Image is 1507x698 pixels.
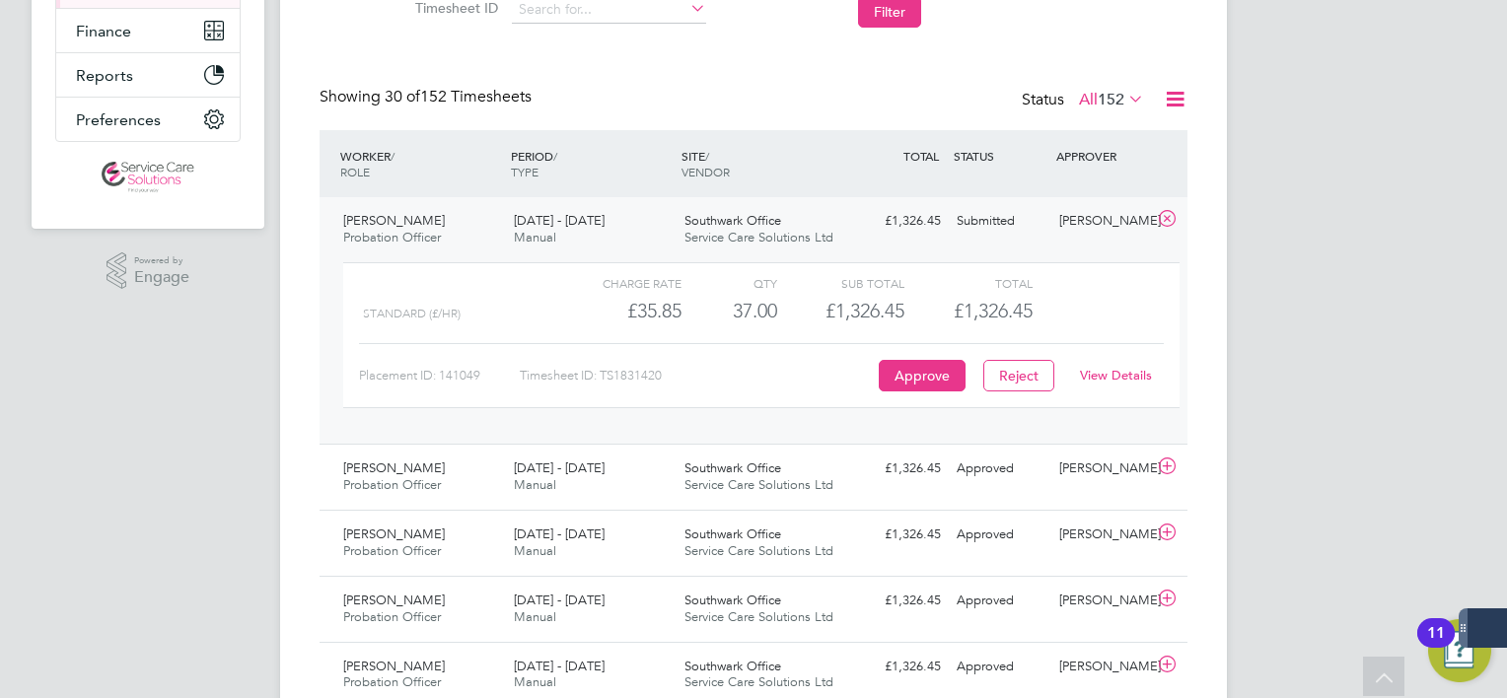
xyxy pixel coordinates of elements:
div: Charge rate [554,271,682,295]
button: Open Resource Center, 11 new notifications [1428,619,1491,682]
span: £1,326.45 [954,299,1033,322]
div: £1,326.45 [846,651,949,683]
span: 30 of [385,87,420,106]
div: QTY [682,271,777,295]
span: [PERSON_NAME] [343,658,445,674]
span: / [705,148,709,164]
label: All [1079,90,1144,109]
span: Reports [76,66,133,85]
a: Powered byEngage [107,252,190,290]
span: / [391,148,395,164]
div: STATUS [949,138,1051,174]
div: £1,326.45 [777,295,904,327]
span: Probation Officer [343,542,441,559]
div: [PERSON_NAME] [1051,453,1154,485]
span: Service Care Solutions Ltd [684,542,833,559]
div: SITE [677,138,847,189]
span: Southwark Office [684,525,781,542]
div: Approved [949,519,1051,551]
div: Approved [949,585,1051,617]
img: servicecare-logo-retina.png [102,162,194,193]
span: [DATE] - [DATE] [514,459,605,476]
div: Submitted [949,205,1051,238]
div: £1,326.45 [846,205,949,238]
div: Showing [320,87,536,107]
a: Go to home page [55,162,241,193]
div: 37.00 [682,295,777,327]
span: [DATE] - [DATE] [514,658,605,674]
span: [PERSON_NAME] [343,212,445,229]
span: Southwark Office [684,212,781,229]
div: £1,326.45 [846,453,949,485]
span: Manual [514,476,556,493]
div: Approved [949,651,1051,683]
span: [PERSON_NAME] [343,592,445,608]
div: £35.85 [554,295,682,327]
span: Engage [134,269,189,286]
span: Southwark Office [684,658,781,674]
span: Probation Officer [343,229,441,245]
button: Reject [983,360,1054,391]
span: Southwark Office [684,592,781,608]
span: 152 [1098,90,1124,109]
button: Finance [56,9,240,52]
span: Service Care Solutions Ltd [684,608,833,625]
div: [PERSON_NAME] [1051,585,1154,617]
span: [DATE] - [DATE] [514,525,605,542]
span: [DATE] - [DATE] [514,212,605,229]
div: Approved [949,453,1051,485]
span: Standard (£/HR) [363,307,461,320]
span: ROLE [340,164,370,179]
a: View Details [1080,367,1152,384]
span: Probation Officer [343,673,441,690]
span: [PERSON_NAME] [343,459,445,476]
span: Manual [514,608,556,625]
span: [PERSON_NAME] [343,525,445,542]
span: TYPE [511,164,538,179]
span: Manual [514,673,556,690]
div: Placement ID: 141049 [359,360,520,391]
div: APPROVER [1051,138,1154,174]
div: [PERSON_NAME] [1051,519,1154,551]
button: Approve [879,360,966,391]
div: 11 [1427,633,1445,659]
span: Manual [514,542,556,559]
span: Probation Officer [343,608,441,625]
div: Total [904,271,1032,295]
span: Southwark Office [684,459,781,476]
span: VENDOR [682,164,730,179]
div: Status [1022,87,1148,114]
span: Finance [76,22,131,40]
div: £1,326.45 [846,519,949,551]
span: Probation Officer [343,476,441,493]
span: Manual [514,229,556,245]
div: [PERSON_NAME] [1051,205,1154,238]
div: PERIOD [506,138,677,189]
span: Service Care Solutions Ltd [684,476,833,493]
div: [PERSON_NAME] [1051,651,1154,683]
span: 152 Timesheets [385,87,532,106]
button: Reports [56,53,240,97]
span: [DATE] - [DATE] [514,592,605,608]
div: £1,326.45 [846,585,949,617]
span: / [553,148,557,164]
span: Service Care Solutions Ltd [684,229,833,245]
span: TOTAL [903,148,939,164]
button: Preferences [56,98,240,141]
span: Preferences [76,110,161,129]
span: Service Care Solutions Ltd [684,673,833,690]
div: Timesheet ID: TS1831420 [520,360,874,391]
div: WORKER [335,138,506,189]
div: Sub Total [777,271,904,295]
span: Powered by [134,252,189,269]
